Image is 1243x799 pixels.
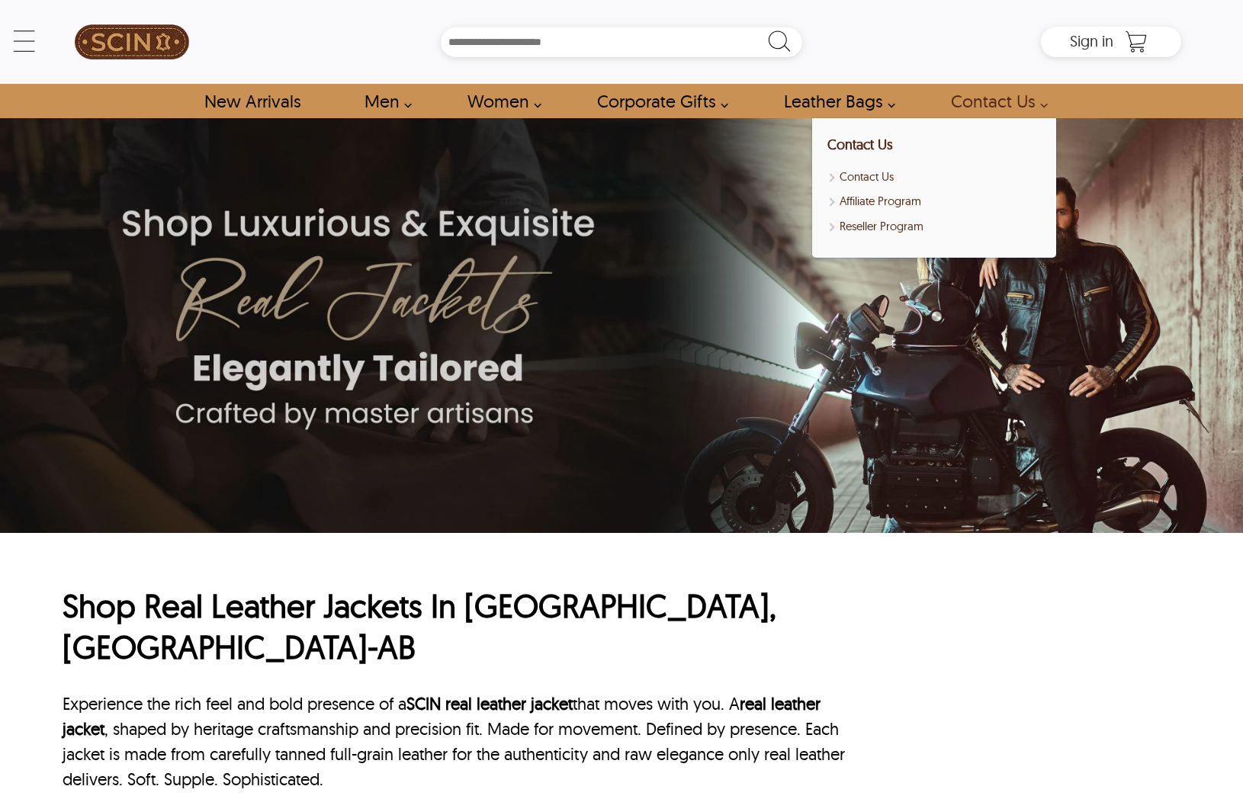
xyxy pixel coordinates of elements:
a: Shop Leather Bags [766,84,904,118]
a: Shopping Cart [1121,30,1151,53]
a: Shop New Arrivals [187,84,317,118]
a: Reseller Program [827,218,1041,236]
span: Sign in [1070,31,1113,50]
a: shop men's leather jackets [347,84,420,118]
a: Contact Us [827,168,1041,186]
p: Experience the rich feel and bold presence of a that moves with you. A , shaped by heritage craft... [63,692,846,792]
a: contact-us [933,84,1056,118]
a: real leather jacket [445,693,573,714]
a: SCIN [63,8,202,76]
img: SCIN [75,8,189,76]
h1: Shop Real Leather Jackets In [GEOGRAPHIC_DATA], [GEOGRAPHIC_DATA]-AB [63,586,846,669]
a: SCIN [406,693,441,714]
a: Contact Us [827,136,893,153]
a: Shop Leather Corporate Gifts [580,84,737,118]
a: Shop Women Leather Jackets [450,84,550,118]
a: Sign in [1070,37,1113,49]
a: Affiliate Program [827,193,1041,210]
